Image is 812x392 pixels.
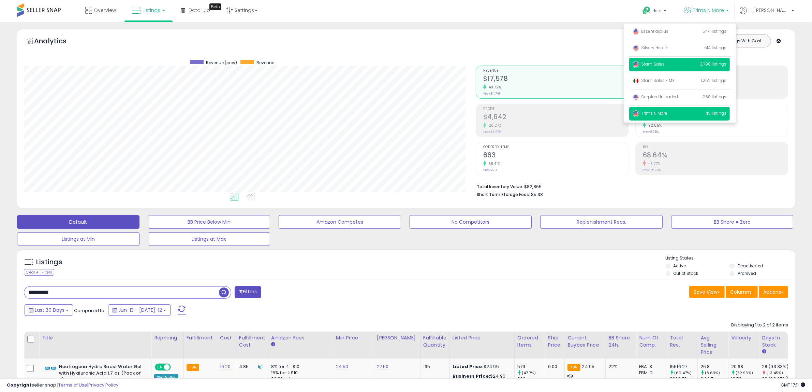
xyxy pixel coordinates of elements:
[608,364,631,370] div: 22%
[749,7,789,14] span: Hi [PERSON_NAME]
[517,364,545,370] div: 579
[377,334,417,341] div: [PERSON_NAME]
[44,364,57,370] img: 31dS53B4xaL._SL40_.jpg
[453,363,484,370] b: Listed Price:
[423,364,444,370] div: 195
[74,307,105,314] span: Compared to:
[567,364,580,371] small: FBA
[271,364,328,370] div: 8% for <= $10
[781,382,805,388] span: 2025-08-12 17:11 GMT
[643,130,659,134] small: Prev: 8.05%
[235,286,261,298] button: Filters
[700,61,726,67] span: 3,798 listings
[271,341,275,348] small: Amazon Fees.
[453,334,512,341] div: Listed Price
[738,270,756,276] label: Archived
[582,363,595,370] span: 24.95
[206,60,237,66] span: Revenue (prev)
[220,334,233,341] div: Cost
[483,92,500,96] small: Prev: $11,741
[239,334,265,349] div: Fulfillment Cost
[639,370,662,376] div: FBM: 2
[423,334,447,349] div: Fulfillable Quantity
[24,269,54,276] div: Clear All Filters
[148,215,270,229] button: BB Price Below Min
[118,307,162,313] span: Jun-13 - [DATE]-12
[705,110,726,116] span: 715 listings
[726,286,758,298] button: Columns
[731,364,759,370] div: 20.68
[740,7,794,22] a: Hi [PERSON_NAME]
[483,168,497,172] small: Prev: 479
[17,215,139,229] button: Default
[271,370,328,376] div: 15% for > $10
[42,334,148,341] div: Title
[517,334,542,349] div: Ordered Items
[730,289,752,295] span: Columns
[486,123,502,128] small: 26.27%
[59,364,142,384] b: Neutrogena Hydro Boost Water Gel with Hyaluronic Acid 1.7 oz (Pack of 2)
[759,286,788,298] button: Actions
[271,334,330,341] div: Amazon Fees
[670,364,697,370] div: 15516.27
[633,94,639,101] img: usa.png
[187,364,199,371] small: FBA
[736,370,753,376] small: (52.96%)
[646,123,662,128] small: 92.55%
[731,322,788,328] div: Displaying 1 to 2 of 2 items
[762,334,787,349] div: Days In Stock
[540,215,663,229] button: Replenishment Recs.
[693,7,724,14] span: Trims N More
[279,215,401,229] button: Amazon Competes
[704,45,726,51] span: 614 listings
[477,192,530,197] b: Short Term Storage Fees:
[35,307,64,313] span: Last 30 Days
[7,382,118,389] div: seller snap | |
[453,364,509,370] div: $24.95
[738,263,763,269] label: Deactivated
[483,113,628,122] h2: $4,642
[531,191,543,198] span: $5.38
[410,215,532,229] button: No Competitors
[187,334,214,341] div: Fulfillment
[143,7,160,14] span: Listings
[673,263,686,269] label: Active
[731,334,756,341] div: Velocity
[639,364,662,370] div: FBA: 3
[483,75,628,84] h2: $17,578
[148,232,270,246] button: Listings at Max
[633,28,639,35] img: usa.png
[58,382,87,388] a: Terms of Use
[156,364,164,370] span: ON
[567,334,603,349] div: Current Buybox Price
[336,363,349,370] a: 24.50
[705,370,720,376] small: (8.63%)
[643,145,788,149] span: ROI
[220,363,231,370] a: 10.20
[36,257,62,267] h5: Listings
[486,85,501,90] small: 49.72%
[700,334,725,356] div: Avg Selling Price
[336,334,371,341] div: Min Price
[548,334,562,349] div: Ship Price
[643,168,661,172] small: Prev: 75.24%
[633,61,639,68] img: usa.png
[522,370,536,376] small: (47.7%)
[703,28,726,34] span: 544 listings
[608,334,633,349] div: BB Share 24h.
[670,334,695,349] div: Total Rev.
[666,255,795,262] p: Listing States:
[633,78,639,84] img: mexico.png
[189,7,210,14] span: DataHub
[477,182,783,190] li: $82,865
[633,78,675,83] span: Stam Sales - MX
[483,130,501,134] small: Prev: $3,676
[700,364,728,370] div: 26.8
[483,69,628,73] span: Revenue
[548,364,559,370] div: 0.00
[209,3,221,10] div: Tooltip anchor
[646,161,660,166] small: -8.77%
[633,110,639,117] img: usa.png
[377,363,389,370] a: 27.50
[762,349,766,355] small: Days In Stock.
